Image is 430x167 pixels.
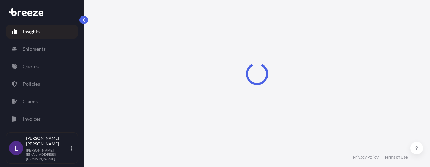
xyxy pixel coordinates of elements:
p: Claims [23,98,38,105]
p: Policies [23,81,40,88]
p: Quotes [23,63,39,70]
p: [PERSON_NAME][EMAIL_ADDRESS][DOMAIN_NAME] [26,148,69,161]
a: Policies [6,77,78,91]
p: Shipments [23,46,46,53]
p: [PERSON_NAME] [PERSON_NAME] [26,135,69,147]
a: Claims [6,95,78,109]
a: Terms of Use [384,154,408,160]
a: Quotes [6,60,78,74]
a: Shipments [6,42,78,56]
p: Invoices [23,116,41,123]
a: Invoices [6,112,78,126]
span: L [15,145,18,152]
a: Privacy Policy [353,154,379,160]
a: Insights [6,25,78,39]
p: Insights [23,28,40,35]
